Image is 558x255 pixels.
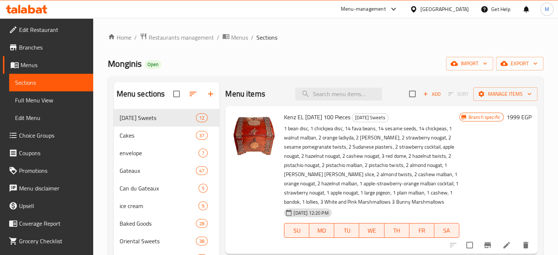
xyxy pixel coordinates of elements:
[198,149,208,157] div: items
[196,220,207,227] span: 28
[462,237,477,253] span: Select to update
[19,149,87,157] span: Coupons
[169,86,184,102] span: Select all sections
[412,225,431,236] span: FR
[198,201,208,210] div: items
[352,113,389,122] div: Mawlid Sweets
[284,112,350,123] span: Kenz EL [DATE] 100 Pieces
[9,74,93,91] a: Sections
[334,223,359,238] button: TU
[196,238,207,245] span: 38
[502,241,511,249] a: Edit menu item
[256,33,277,42] span: Sections
[3,39,93,56] a: Branches
[517,236,535,254] button: delete
[473,87,537,101] button: Manage items
[114,197,220,215] div: ice cream9
[196,114,207,121] span: 12
[3,232,93,250] a: Grocery Checklist
[120,219,196,228] div: Baked Goods
[19,219,87,228] span: Coverage Report
[251,33,254,42] li: /
[479,90,532,99] span: Manage items
[198,184,208,193] div: items
[117,88,165,99] h2: Menu sections
[217,33,219,42] li: /
[108,33,131,42] a: Home
[114,109,220,127] div: [DATE] Sweets12
[145,61,161,68] span: Open
[420,88,444,100] span: Add item
[199,150,207,157] span: 7
[446,57,493,70] button: import
[114,144,220,162] div: envelope7
[120,237,196,245] span: Oriental Sweets
[19,25,87,34] span: Edit Restaurant
[341,5,386,14] div: Menu-management
[15,96,87,105] span: Full Menu View
[19,237,87,245] span: Grocery Checklist
[362,225,381,236] span: WE
[420,88,444,100] button: Add
[502,59,537,68] span: export
[114,127,220,144] div: Cakes37
[405,86,420,102] span: Select section
[291,210,331,216] span: [DATE] 12:20 PM
[120,166,196,175] span: Gateaux
[120,201,199,210] span: ice cream
[9,109,93,127] a: Edit Menu
[202,85,219,103] button: Add section
[114,215,220,232] div: Baked Goods28
[140,33,214,42] a: Restaurants management
[199,203,207,210] span: 9
[409,223,434,238] button: FR
[422,90,442,98] span: Add
[295,88,382,101] input: search
[120,184,199,193] span: Can du Gateaux
[120,131,196,140] span: Cakes
[3,197,93,215] a: Upsell
[196,167,207,174] span: 47
[452,59,487,68] span: import
[196,113,208,122] div: items
[19,184,87,193] span: Menu disclaimer
[3,21,93,39] a: Edit Restaurant
[444,88,473,100] span: Select section first
[384,223,409,238] button: TH
[3,144,93,162] a: Coupons
[507,112,532,122] h6: 1999 EGP
[19,201,87,210] span: Upsell
[196,132,207,139] span: 37
[284,124,459,207] p: 1 bean disc, 1 chickpea disc, 14 fava beans, 14 sesame seeds, 14 chickpeas, 1 walnut malban, 2 or...
[199,185,207,192] span: 5
[15,113,87,122] span: Edit Menu
[19,43,87,52] span: Branches
[337,225,356,236] span: TU
[3,127,93,144] a: Choice Groups
[196,237,208,245] div: items
[114,162,220,179] div: Gateaux47
[352,113,388,122] span: [DATE] Sweets
[19,166,87,175] span: Promotions
[120,149,199,157] span: envelope
[420,5,469,13] div: [GEOGRAPHIC_DATA]
[108,55,142,72] span: Monginis
[387,225,406,236] span: TH
[359,223,384,238] button: WE
[222,33,248,42] a: Menus
[21,61,87,69] span: Menus
[312,225,331,236] span: MO
[120,113,196,122] div: Mawlid Sweets
[466,114,503,121] span: Branch specific
[3,162,93,179] a: Promotions
[479,236,496,254] button: Branch-specific-item
[184,85,202,103] span: Sort sections
[134,33,137,42] li: /
[196,166,208,175] div: items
